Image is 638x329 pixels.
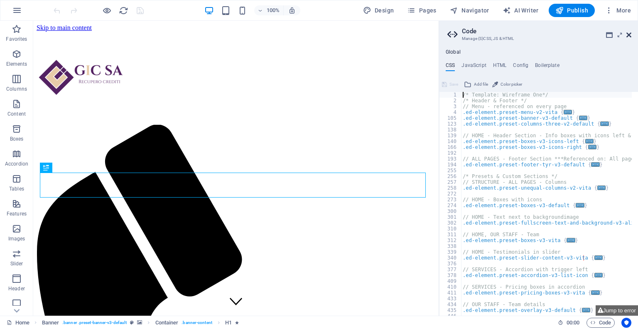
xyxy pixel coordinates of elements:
i: This element is a customizable preset [130,320,134,325]
p: Boxes [10,136,24,142]
span: Click to select. Double-click to edit [225,318,232,328]
span: Publish [555,6,588,15]
div: 339 [439,249,462,255]
p: Images [8,235,25,242]
div: 301 [439,214,462,220]
div: 255 [439,168,462,173]
div: 311 [439,232,462,237]
button: Click here to leave preview mode and continue editing [102,5,112,15]
span: : [572,319,574,326]
div: 446 [439,313,462,319]
span: ... [588,145,596,149]
span: Navigator [450,6,489,15]
span: 00 00 [567,318,579,328]
span: ... [564,110,572,114]
div: 105 [439,115,462,121]
div: 123 [439,121,462,127]
span: . banner-content [182,318,212,328]
div: Design (Ctrl+Alt+Y) [360,4,398,17]
div: 300 [439,208,462,214]
div: 435 [439,307,462,313]
button: Code [586,318,615,328]
button: AI Writer [499,4,542,17]
span: Pages [407,6,436,15]
button: Usercentrics [621,318,631,328]
span: ... [594,273,603,277]
p: Content [7,111,26,117]
span: ... [567,238,575,242]
p: Header [8,285,25,292]
span: ... [579,116,587,120]
a: Click to cancel selection. Double-click to open Pages [7,318,29,328]
div: 409 [439,278,462,284]
div: 302 [439,220,462,226]
h3: Manage (S)CSS, JS & HTML [462,35,615,42]
span: ... [576,203,584,208]
div: 376 [439,261,462,267]
span: Click to select. Double-click to edit [155,318,179,328]
button: Add file [463,79,489,89]
a: Skip to main content [3,3,59,10]
div: 258 [439,185,462,191]
h4: JavaScript [461,62,486,72]
p: Accordion [5,161,28,167]
span: ... [597,186,606,190]
h4: Global [446,49,461,56]
div: 193 [439,156,462,162]
h6: Session time [558,318,580,328]
p: Slider [10,260,23,267]
span: Color picker [501,79,522,89]
div: 1 [439,92,462,98]
nav: breadcrumb [42,318,239,328]
p: Tables [9,186,24,192]
span: ... [601,121,609,126]
i: Element contains an animation [235,320,239,325]
div: 139 [439,133,462,139]
p: Columns [6,86,27,92]
button: Color picker [491,79,523,89]
i: This element contains a background [137,320,142,325]
div: 433 [439,296,462,302]
button: Design [360,4,398,17]
span: ... [585,139,594,143]
h4: HTML [493,62,507,72]
button: Navigator [447,4,493,17]
button: Pages [404,4,439,17]
div: 340 [439,255,462,261]
button: Publish [549,4,595,17]
div: 273 [439,197,462,203]
div: 138 [439,127,462,133]
div: 338 [439,243,462,249]
h4: Boilerplate [535,62,559,72]
span: Design [363,6,394,15]
div: 434 [439,302,462,307]
div: 2 [439,98,462,104]
div: 257 [439,179,462,185]
button: reload [118,5,128,15]
h4: Config [513,62,528,72]
div: 166 [439,144,462,150]
h4: CSS [446,62,455,72]
div: 192 [439,150,462,156]
i: Reload page [119,6,128,15]
button: Jump to error [596,305,638,316]
div: 140 [439,139,462,144]
div: 378 [439,272,462,278]
span: Add file [474,79,488,89]
span: ... [594,255,603,260]
div: 310 [439,226,462,232]
p: Favorites [6,36,27,42]
span: More [605,6,631,15]
div: 411 [439,290,462,296]
button: More [601,4,634,17]
div: 4 [439,109,462,115]
span: ... [591,162,600,167]
div: 274 [439,203,462,208]
div: 312 [439,237,462,243]
span: AI Writer [503,6,539,15]
span: ... [591,290,600,295]
i: On resize automatically adjust zoom level to fit chosen device. [288,7,296,14]
div: 256 [439,173,462,179]
span: Code [590,318,611,328]
p: Features [7,210,27,217]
